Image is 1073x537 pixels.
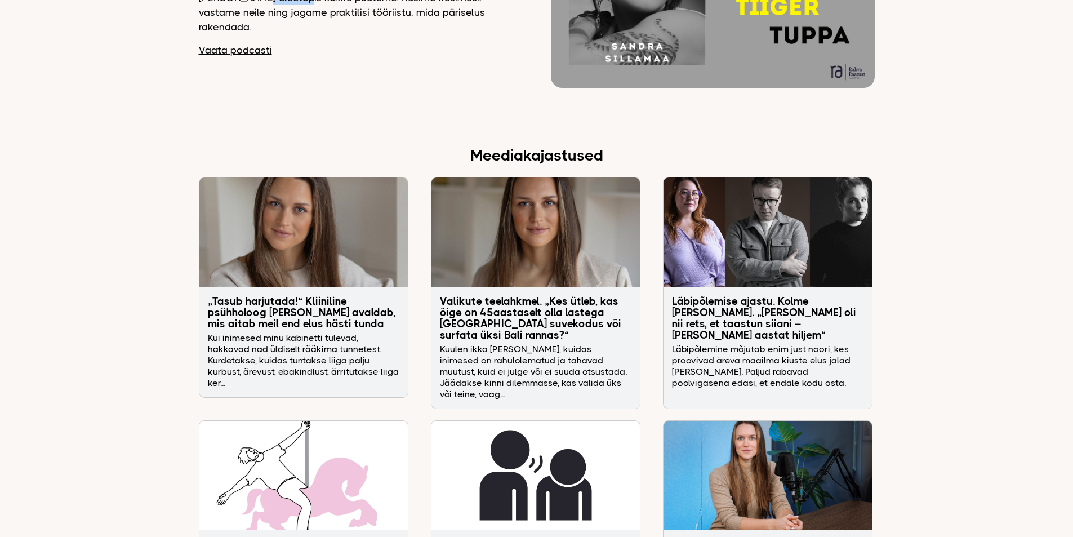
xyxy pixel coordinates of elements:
a: Valikute teelahkmel. „Kes ütleb, kas õige on 45aastaselt olla lastega [GEOGRAPHIC_DATA] suvekodus... [431,177,640,408]
h3: „Tasub harjutada!“ Kliiniline psühholoog [PERSON_NAME] avaldab, mis aitab meil end elus hästi tunda [208,296,399,330]
h3: Läbipõlemise ajastu. Kolme [PERSON_NAME]. „[PERSON_NAME] oli nii rets, et taastun siiani – [PERSO... [672,296,863,341]
h3: Valikute teelahkmel. „Kes ütleb, kas õige on 45aastaselt olla lastega [GEOGRAPHIC_DATA] suvekodus... [440,296,631,341]
a: Vaata podcasti [199,43,272,57]
a: Läbipõlemise ajastu. Kolme [PERSON_NAME]. „[PERSON_NAME] oli nii rets, et taastun siiani – [PERSO... [664,177,872,408]
p: Kui inimesed minu kabinetti tulevad, hakkavad nad üldiselt rääkima tunnetest. Kurdetakse, kuidas ... [208,332,399,389]
p: Kuulen ikka [PERSON_NAME], kuidas inimesed on rahulolematud ja tahavad muutust, kuid ei julge või... [440,344,631,400]
h2: Meediakajastused [199,148,875,163]
p: Läbipõlemine mõjutab enim just noori, kes proovivad äreva maailma kiuste elus jalad [PERSON_NAME]... [672,344,863,400]
a: „Tasub harjutada!“ Kliiniline psühholoog [PERSON_NAME] avaldab, mis aitab meil end elus hästi tun... [199,177,408,397]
